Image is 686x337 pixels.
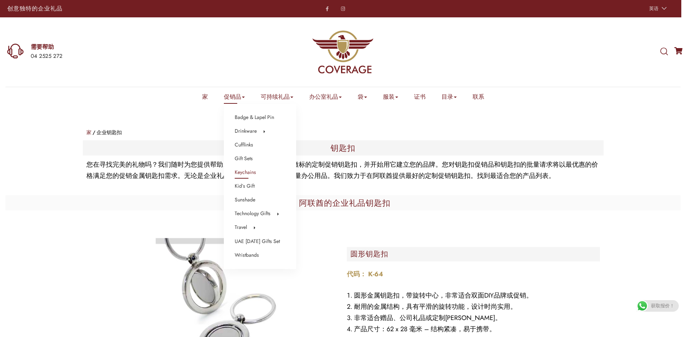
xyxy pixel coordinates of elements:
li: 圆形金属钥匙扣，带旋转中心，非常适合双面DIY品牌或促销。 [347,290,600,301]
a: Kid’s Gift [235,182,255,191]
a: 办公室礼品 [309,93,342,104]
h2: 圆形钥匙扣 [350,251,600,258]
li: 耐用的金属结构，具有平滑的旋转功能，设计时尚实用。 [347,301,600,312]
span: 英语 [649,5,659,12]
a: Badge & Lapel Pin [235,113,274,122]
li: 企业钥匙扣 [91,128,122,137]
font: Drinkware [235,127,257,135]
font: Travel [235,223,247,231]
font: 目录 [442,93,453,101]
font: 袋 [358,93,363,101]
p: 您在寻找完美的礼物吗？我们随时为您提供帮助。从 Coverage 获取带有徽标的定制促销钥匙扣，并开始用它建立您的品牌。您对钥匙扣促销品和钥匙扣的批量请求将以最优惠的价格满足您的促销金属钥匙扣需... [86,159,600,182]
a: Wristbands [235,251,259,260]
a: 目录 [442,93,457,104]
a: 服装 [383,93,398,104]
font: 可持续礼品 [261,93,290,101]
font: 促销品 [224,93,241,101]
a: 联系 [473,93,484,104]
strong: 代码： K-64 [347,269,383,279]
a: Travel [235,223,247,232]
a: Drinkware [235,127,257,136]
a: 可持续礼品 [261,93,293,104]
a: Technology Gifts [235,209,270,218]
a: 家 [86,129,91,136]
li: 产品尺寸：62 x 28 毫米 – 结构紧凑，易于携带。 [347,324,600,335]
a: 促销品 [224,93,245,104]
a: Keychains [235,168,256,177]
a: Sunshade [235,195,255,205]
div: 04 2525 272 [31,52,225,61]
font: Technology Gifts [235,210,270,217]
a: 英语 [645,4,669,14]
font: 服装 [383,93,395,101]
p: 创意独特的企业礼品 [7,6,271,12]
h2: 阿联酋的企业礼品钥匙扣 [9,199,681,207]
h1: 钥匙扣 [86,144,600,152]
a: 袋 [358,93,367,104]
a: 需要帮助 [31,43,225,51]
a: 家 [202,93,208,104]
li: 非常适合赠品、公司礼品或定制[PERSON_NAME]。 [347,312,600,324]
font: 办公室礼品 [309,93,338,101]
span: 获取报价！ [651,300,674,312]
a: Gift Sets [235,154,253,163]
a: UAE [DATE] Gifts Set [235,237,280,246]
a: Cufflinks [235,140,253,150]
a: 证书 [414,93,426,104]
